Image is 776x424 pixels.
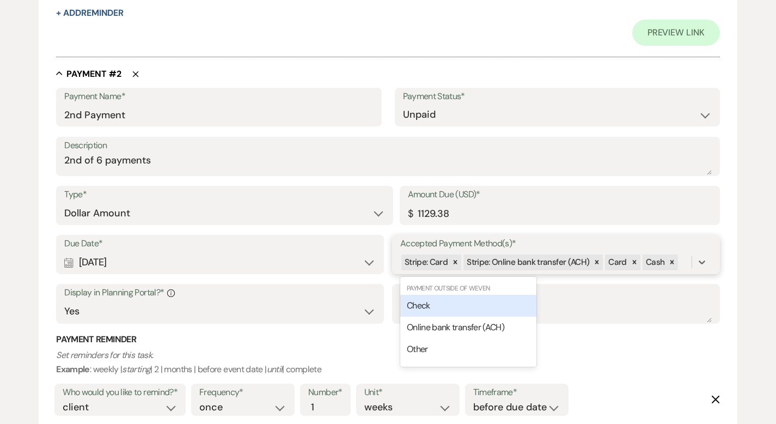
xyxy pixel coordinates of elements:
[408,187,712,203] label: Amount Due (USD)*
[56,364,90,375] b: Example
[403,89,712,105] label: Payment Status*
[407,300,430,311] span: Check
[400,285,712,301] label: Notes
[56,9,124,17] button: + AddReminder
[64,285,376,301] label: Display in Planning Portal?*
[400,236,712,252] label: Accepted Payment Method(s)*
[64,252,376,273] div: [DATE]
[632,20,720,46] a: Preview Link
[364,385,451,401] label: Unit*
[64,187,384,203] label: Type*
[400,283,536,293] div: Payment Outside of Weven
[56,349,153,361] i: Set reminders for this task.
[56,334,720,346] h3: Payment Reminder
[646,257,664,268] span: Cash
[407,322,504,333] span: Online bank transfer (ACH)
[122,364,150,375] i: starting
[64,236,376,252] label: Due Date*
[467,257,589,268] span: Stripe: Online bank transfer (ACH)
[407,343,428,355] span: Other
[56,68,121,79] button: Payment #2
[64,138,712,154] label: Description
[408,207,413,221] div: $
[63,385,178,401] label: Who would you like to remind?*
[66,68,121,80] h5: Payment # 2
[308,385,343,401] label: Number*
[64,153,712,175] textarea: 2nd of 6 payments
[267,364,283,375] i: until
[473,385,560,401] label: Timeframe*
[405,257,448,268] span: Stripe: Card
[199,385,286,401] label: Frequency*
[608,257,626,268] span: Card
[64,89,373,105] label: Payment Name*
[56,348,720,376] p: : weekly | | 2 | months | before event date | | complete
